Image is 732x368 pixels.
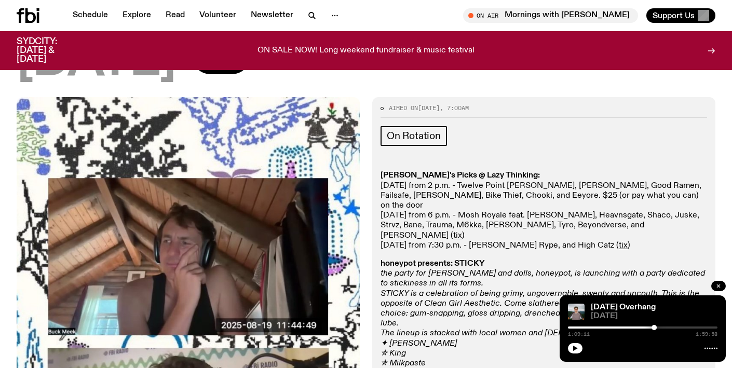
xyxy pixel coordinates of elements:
[193,8,242,23] a: Volunteer
[381,349,406,358] em: ✮ King
[381,359,426,367] em: ✯ Milkpaste
[646,8,715,23] button: Support Us
[257,46,475,56] p: ON SALE NOW! Long weekend fundraiser & music festival
[116,8,157,23] a: Explore
[381,290,703,328] em: STICKY is a celebration of being grimy, ungovernable, sweaty and uncouth. This is the opposite of...
[591,303,656,311] a: [DATE] Overhang
[381,339,457,348] em: ✦ [PERSON_NAME]
[389,104,418,112] span: Aired on
[568,304,585,320] img: Harrie Hastings stands in front of cloud-covered sky and rolling hills. He's wearing sunglasses a...
[17,38,175,85] span: [DATE]
[17,37,83,64] h3: SYDCITY: [DATE] & [DATE]
[381,269,705,288] em: the party for [PERSON_NAME] and dolls, honeypot, is launching with a party dedicated to stickines...
[245,8,300,23] a: Newsletter
[381,260,485,268] strong: honeypot presents: STICKY
[418,104,440,112] span: [DATE]
[387,130,441,142] span: On Rotation
[568,332,590,337] span: 1:09:11
[381,171,540,180] strong: [PERSON_NAME]'s Picks @ Lazy Thinking:
[696,332,717,337] span: 1:59:58
[619,241,628,250] a: tix
[381,126,447,146] a: On Rotation
[453,231,462,240] a: tix
[381,171,707,251] p: [DATE] from 2 p.m. - Twelve Point [PERSON_NAME], [PERSON_NAME], Good Ramen, Failsafe, [PERSON_NAM...
[591,312,717,320] span: [DATE]
[463,8,638,23] button: On AirMornings with [PERSON_NAME]
[159,8,191,23] a: Read
[653,11,695,20] span: Support Us
[381,329,655,337] em: The lineup is stacked with local women and [DEMOGRAPHIC_DATA] DJs:
[66,8,114,23] a: Schedule
[440,104,469,112] span: , 7:00am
